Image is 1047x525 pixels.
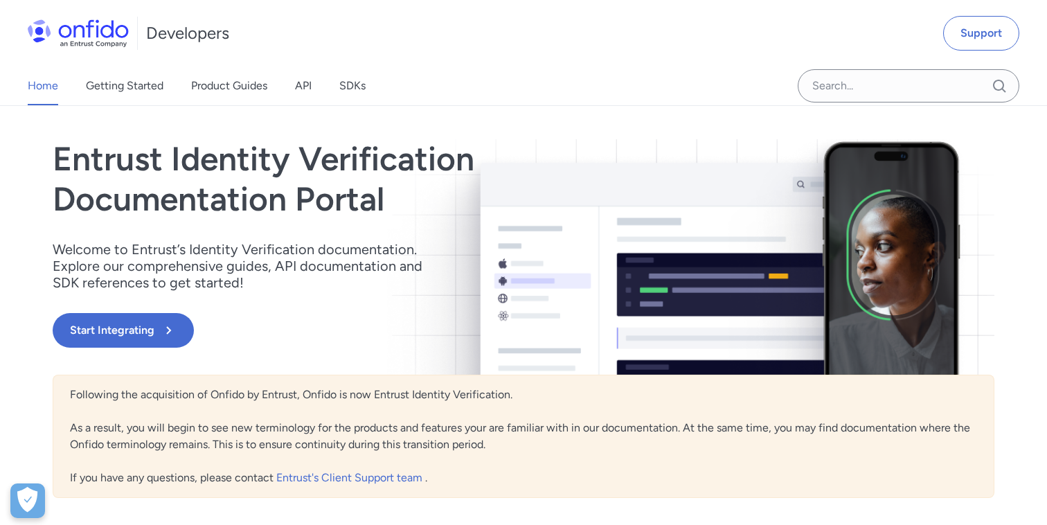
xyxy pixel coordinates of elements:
a: Entrust's Client Support team [276,471,425,484]
a: Getting Started [86,66,163,105]
div: Cookie Preferences [10,483,45,518]
a: Support [943,16,1019,51]
a: Product Guides [191,66,267,105]
h1: Entrust Identity Verification Documentation Portal [53,139,712,219]
a: SDKs [339,66,366,105]
a: Start Integrating [53,313,712,348]
div: Following the acquisition of Onfido by Entrust, Onfido is now Entrust Identity Verification. As a... [53,375,994,498]
a: Home [28,66,58,105]
button: Start Integrating [53,313,194,348]
input: Onfido search input field [798,69,1019,103]
img: Onfido Logo [28,19,129,47]
a: API [295,66,312,105]
p: Welcome to Entrust’s Identity Verification documentation. Explore our comprehensive guides, API d... [53,241,440,291]
h1: Developers [146,22,229,44]
button: Open Preferences [10,483,45,518]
